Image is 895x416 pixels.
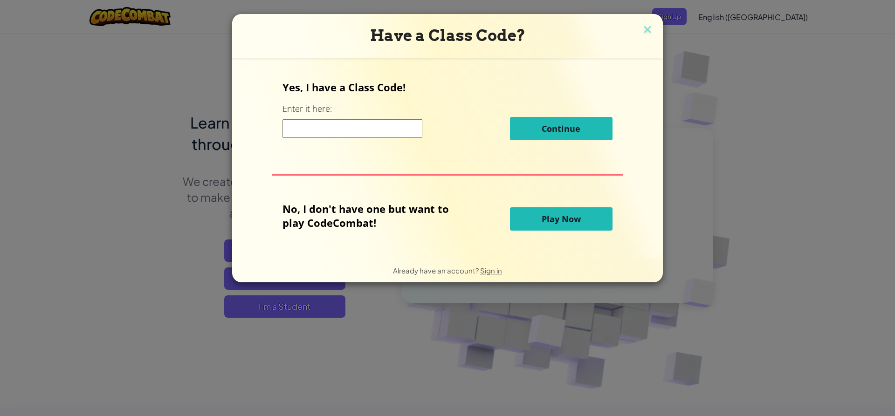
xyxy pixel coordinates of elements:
p: Yes, I have a Class Code! [282,80,612,94]
button: Play Now [510,207,613,231]
span: Have a Class Code? [370,26,525,45]
span: Play Now [542,213,581,225]
span: Continue [542,123,580,134]
label: Enter it here: [282,103,332,115]
img: close icon [641,23,654,37]
button: Continue [510,117,613,140]
a: Sign in [480,266,502,275]
p: No, I don't have one but want to play CodeCombat! [282,202,463,230]
span: Already have an account? [393,266,480,275]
